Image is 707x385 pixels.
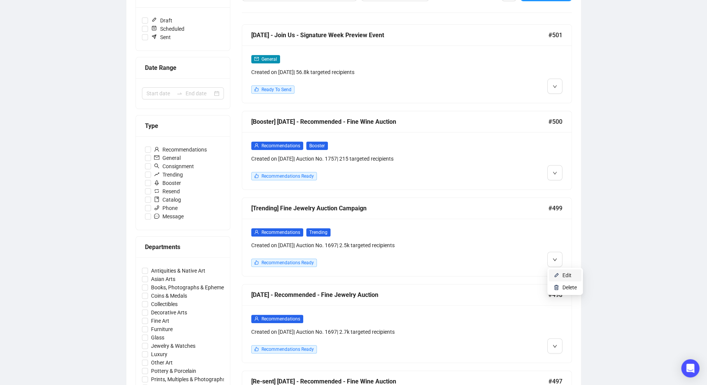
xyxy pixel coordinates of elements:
[151,179,184,187] span: Booster
[553,84,557,89] span: down
[553,257,557,262] span: down
[148,33,174,41] span: Sent
[548,204,562,213] span: #499
[242,197,572,276] a: [Trending] Fine Jewelry Auction Campaign#499userRecommendationsTrendingCreated on [DATE]| Auction...
[548,117,562,126] span: #500
[151,187,183,196] span: Resend
[148,16,175,25] span: Draft
[254,316,259,321] span: user
[261,347,314,352] span: Recommendations Ready
[553,344,557,349] span: down
[548,30,562,40] span: #501
[306,142,328,150] span: Booster
[154,180,159,185] span: rocket
[306,228,331,237] span: Trending
[148,342,198,350] span: Jewelry & Watches
[148,325,176,333] span: Furniture
[146,89,173,98] input: Start date
[261,260,314,265] span: Recommendations Ready
[151,145,210,154] span: Recommendations
[254,57,259,61] span: mail
[145,242,221,252] div: Departments
[151,196,184,204] span: Catalog
[148,350,170,358] span: Luxury
[562,284,577,290] span: Delete
[562,272,572,278] span: Edit
[151,212,187,221] span: Message
[148,358,176,367] span: Other Art
[251,117,548,126] div: [Booster] [DATE] - Recommended - Fine Wine Auction
[151,170,186,179] span: Trending
[151,204,181,212] span: Phone
[148,300,181,308] span: Collectibles
[151,154,184,162] span: General
[553,171,557,175] span: down
[154,163,159,169] span: search
[148,283,232,292] span: Books, Photographs & Ephemera
[261,316,300,322] span: Recommendations
[148,25,187,33] span: Scheduled
[254,174,259,178] span: like
[681,359,699,377] div: Open Intercom Messenger
[261,230,300,235] span: Recommendations
[261,87,291,92] span: Ready To Send
[154,205,159,210] span: phone
[145,63,221,73] div: Date Range
[251,328,483,336] div: Created on [DATE] | Auction No. 1697 | 2.7k targeted recipients
[254,260,259,265] span: like
[261,174,314,179] span: Recommendations Ready
[176,90,183,96] span: swap-right
[154,155,159,160] span: mail
[148,275,178,283] span: Asian Arts
[254,347,259,351] span: like
[254,143,259,148] span: user
[145,121,221,131] div: Type
[148,333,167,342] span: Glass
[251,290,548,300] div: [DATE] - Recommended - Fine Jewelry Auction
[254,87,259,92] span: like
[154,197,159,202] span: book
[148,317,172,325] span: Fine Art
[151,162,197,170] span: Consignment
[242,24,572,103] a: [DATE] - Join Us - Signature Week Preview Event#501mailGeneralCreated on [DATE]| 56.8k targeted r...
[148,308,190,317] span: Decorative Arts
[251,30,548,40] div: [DATE] - Join Us - Signature Week Preview Event
[251,155,483,163] div: Created on [DATE] | Auction No. 1757 | 215 targeted recipients
[154,188,159,194] span: retweet
[148,267,208,275] span: Antiquities & Native Art
[251,204,548,213] div: [Trending] Fine Jewelry Auction Campaign
[148,367,199,375] span: Pottery & Porcelain
[176,90,183,96] span: to
[261,57,277,62] span: General
[154,213,159,219] span: message
[553,284,559,290] img: svg+xml;base64,PHN2ZyB4bWxucz0iaHR0cDovL3d3dy53My5vcmcvMjAwMC9zdmciIHhtbG5zOnhsaW5rPSJodHRwOi8vd3...
[242,284,572,363] a: [DATE] - Recommended - Fine Jewelry Auction#498userRecommendationsCreated on [DATE]| Auction No. ...
[148,375,228,383] span: Prints, Multiples & Photographs
[154,147,159,152] span: user
[242,111,572,190] a: [Booster] [DATE] - Recommended - Fine Wine Auction#500userRecommendationsBoosterCreated on [DATE]...
[186,89,213,98] input: End date
[553,272,559,278] img: svg+xml;base64,PHN2ZyB4bWxucz0iaHR0cDovL3d3dy53My5vcmcvMjAwMC9zdmciIHhtbG5zOnhsaW5rPSJodHRwOi8vd3...
[251,68,483,76] div: Created on [DATE] | 56.8k targeted recipients
[251,241,483,249] div: Created on [DATE] | Auction No. 1697 | 2.5k targeted recipients
[154,172,159,177] span: rise
[261,143,300,148] span: Recommendations
[148,292,190,300] span: Coins & Medals
[254,230,259,234] span: user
